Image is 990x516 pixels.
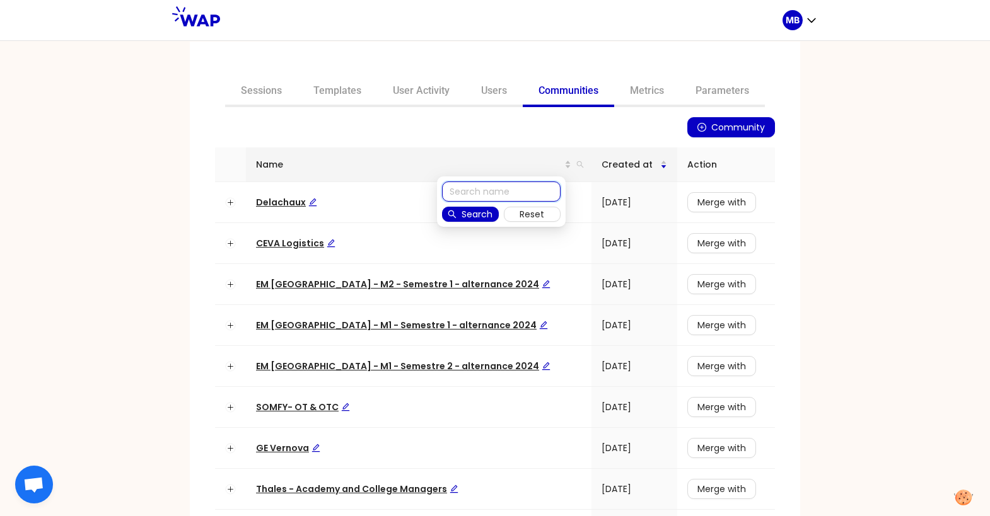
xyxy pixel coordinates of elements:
[226,279,236,289] button: Expand row
[687,315,756,335] button: Merge with
[697,482,746,496] span: Merge with
[448,210,457,220] span: search
[308,198,317,207] span: edit
[327,239,335,248] span: edit
[226,402,236,412] button: Expand row
[591,305,677,346] td: [DATE]
[687,479,756,499] button: Merge with
[450,484,458,493] span: edit
[687,356,756,376] button: Merge with
[697,441,746,455] span: Merge with
[687,397,756,417] button: Merge with
[687,274,756,294] button: Merge with
[697,400,746,414] span: Merge with
[226,361,236,371] button: Expand row
[697,277,746,291] span: Merge with
[256,319,548,331] span: EM [GEOGRAPHIC_DATA] - M1 - Semestre 1 - alternance 2024
[539,318,548,332] div: Edit
[697,236,746,250] span: Merge with
[15,466,53,503] a: Ouvrir le chat
[256,442,320,454] span: GE Vernova
[520,207,544,221] span: Reset
[614,77,680,107] a: Metrics
[697,123,706,133] span: plus-circle
[226,197,236,207] button: Expand row
[256,401,350,413] span: SOMFY- OT & OTC
[465,77,523,107] a: Users
[256,483,458,495] a: Thales - Academy and College ManagersEdit
[225,77,298,107] a: Sessions
[786,14,800,26] p: MB
[677,147,775,182] th: Action
[542,280,550,289] span: edit
[542,277,550,291] div: Edit
[226,320,236,330] button: Expand row
[256,319,548,331] a: EM [GEOGRAPHIC_DATA] - M1 - Semestre 1 - alternance 2024Edit
[542,362,550,370] span: edit
[226,238,236,248] button: Expand row
[256,158,564,171] span: Name
[574,155,586,174] span: search
[783,10,818,30] button: MB
[226,443,236,453] button: Expand row
[462,207,492,221] span: Search
[591,223,677,264] td: [DATE]
[256,278,550,290] span: EM [GEOGRAPHIC_DATA] - M2 - Semestre 1 - alternance 2024
[442,181,561,202] input: Search name
[256,360,550,372] a: EM [GEOGRAPHIC_DATA] - M1 - Semestre 2 - alternance 2024Edit
[591,182,677,223] td: [DATE]
[256,237,335,249] a: CEVA LogisticsEdit
[377,77,465,107] a: User Activity
[687,192,756,212] button: Merge with
[687,438,756,458] button: Merge with
[256,442,320,454] a: GE VernovaEdit
[591,428,677,469] td: [DATE]
[442,207,499,222] button: searchSearch
[256,401,350,413] a: SOMFY- OT & OTCEdit
[687,117,775,137] button: plus-circleCommunity
[256,196,317,209] a: DelachauxEdit
[312,441,320,455] div: Edit
[256,483,458,495] span: Thales - Academy and College Managers
[591,264,677,305] td: [DATE]
[697,318,746,332] span: Merge with
[312,444,320,452] span: edit
[504,207,561,222] button: Reset
[523,77,614,107] a: Communities
[680,77,765,107] a: Parameters
[542,359,550,373] div: Edit
[591,346,677,387] td: [DATE]
[697,195,746,209] span: Merge with
[602,158,660,171] span: Created at
[576,161,584,168] span: search
[298,77,377,107] a: Templates
[711,120,765,134] span: Community
[341,400,350,414] div: Edit
[591,387,677,428] td: [DATE]
[256,237,335,249] span: CEVA Logistics
[697,359,746,373] span: Merge with
[308,195,317,209] div: Edit
[687,233,756,253] button: Merge with
[256,278,550,290] a: EM [GEOGRAPHIC_DATA] - M2 - Semestre 1 - alternance 2024Edit
[226,484,236,494] button: Expand row
[591,469,677,510] td: [DATE]
[256,360,550,372] span: EM [GEOGRAPHIC_DATA] - M1 - Semestre 2 - alternance 2024
[450,482,458,496] div: Edit
[539,321,548,330] span: edit
[341,403,350,411] span: edit
[327,236,335,250] div: Edit
[256,196,317,209] span: Delachaux
[946,482,981,513] button: Manage your preferences about cookies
